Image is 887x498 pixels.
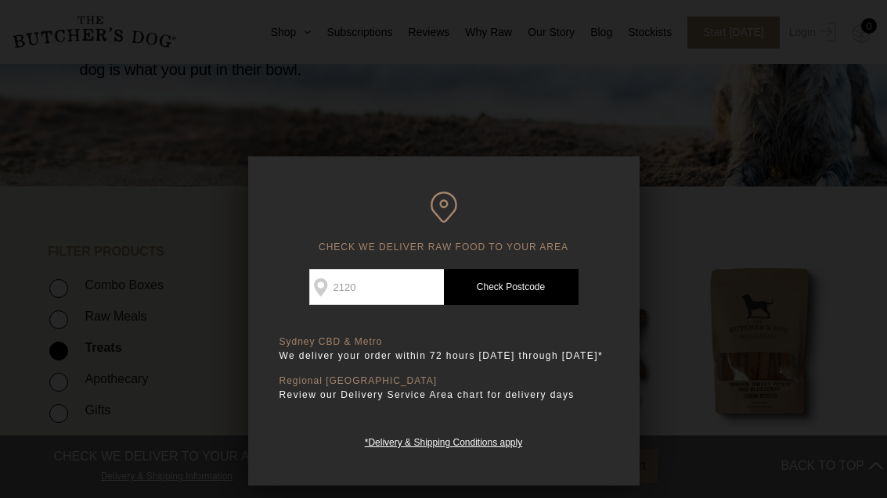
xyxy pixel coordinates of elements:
[279,375,608,387] p: Regional [GEOGRAPHIC_DATA]
[279,387,608,403] p: Review our Delivery Service Area chart for delivery days
[309,269,444,305] input: Postcode
[279,336,608,348] p: Sydney CBD & Metro
[444,269,579,305] a: Check Postcode
[279,348,608,364] p: We deliver your order within 72 hours [DATE] through [DATE]*
[365,433,522,448] a: *Delivery & Shipping Conditions apply
[279,192,608,253] h6: CHECK WE DELIVER RAW FOOD TO YOUR AREA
